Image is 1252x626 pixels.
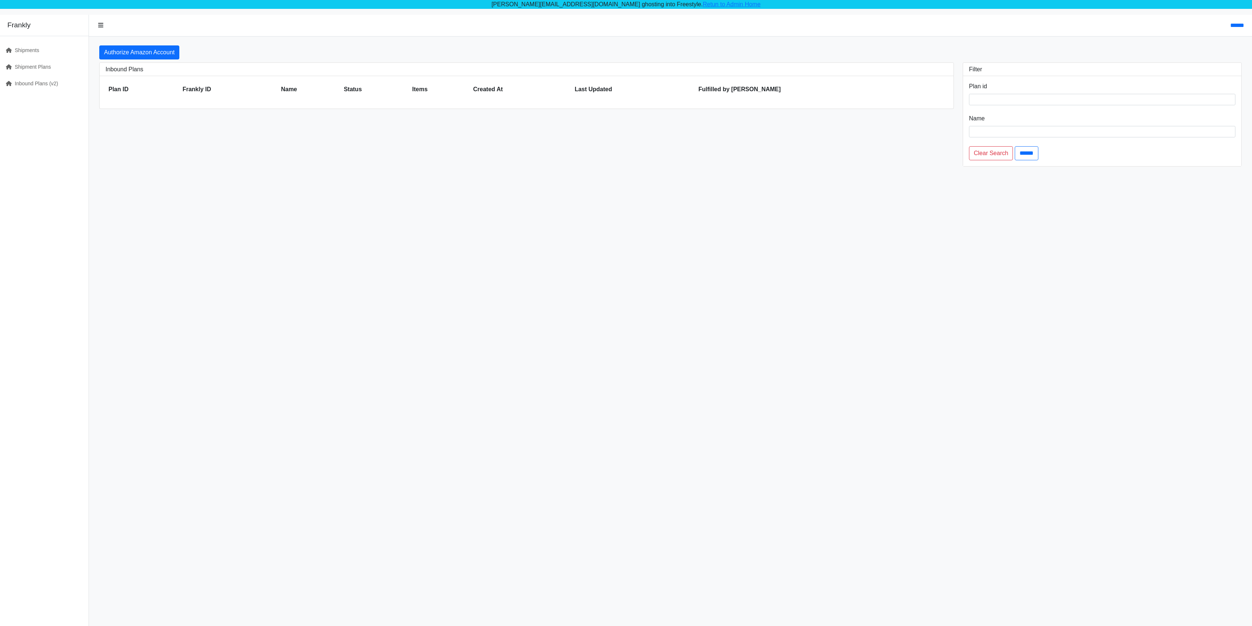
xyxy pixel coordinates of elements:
th: Status [341,82,409,97]
a: Authorize Amazon Account [99,45,179,59]
th: Created At [470,82,572,97]
label: Name [969,114,985,123]
a: Retun to Admin Home [703,1,761,7]
th: Fulfilled by [PERSON_NAME] [696,82,948,97]
th: Last Updated [572,82,695,97]
th: Plan ID [106,82,180,97]
label: Plan id [969,82,987,91]
th: Items [409,82,470,97]
h3: Inbound Plans [106,66,948,73]
a: Clear Search [969,146,1013,160]
h3: Filter [969,66,1235,73]
th: Name [278,82,341,97]
th: Frankly ID [180,82,278,97]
